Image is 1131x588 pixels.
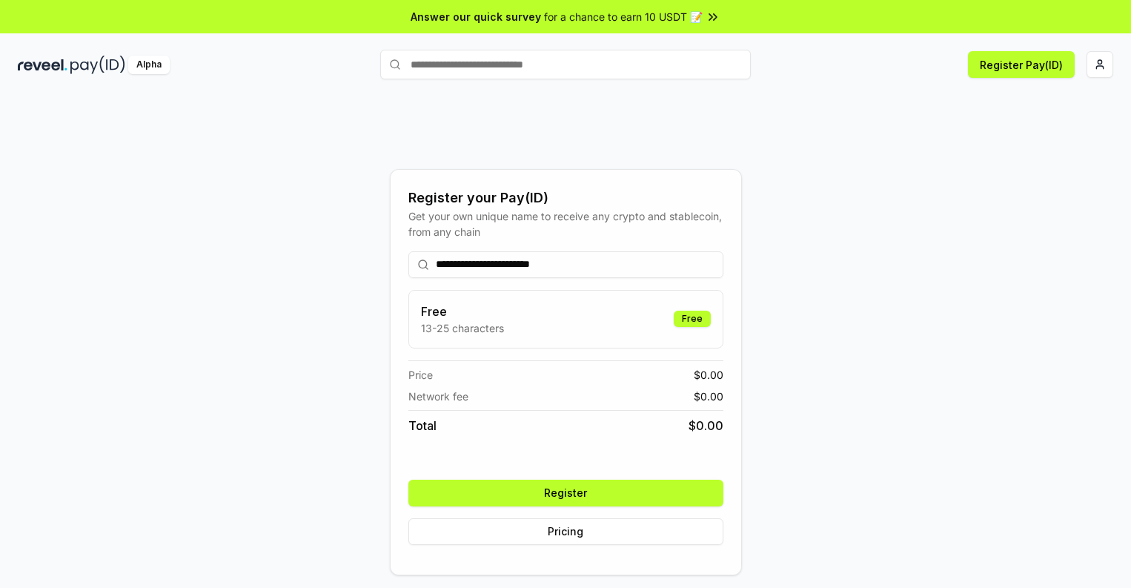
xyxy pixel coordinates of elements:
[408,417,437,435] span: Total
[408,367,433,383] span: Price
[411,9,541,24] span: Answer our quick survey
[408,518,723,545] button: Pricing
[968,51,1075,78] button: Register Pay(ID)
[408,389,468,404] span: Network fee
[408,188,723,208] div: Register your Pay(ID)
[421,320,504,336] p: 13-25 characters
[694,389,723,404] span: $ 0.00
[408,208,723,240] div: Get your own unique name to receive any crypto and stablecoin, from any chain
[544,9,703,24] span: for a chance to earn 10 USDT 📝
[70,56,125,74] img: pay_id
[421,303,504,320] h3: Free
[18,56,67,74] img: reveel_dark
[408,480,723,506] button: Register
[128,56,170,74] div: Alpha
[674,311,711,327] div: Free
[694,367,723,383] span: $ 0.00
[689,417,723,435] span: $ 0.00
